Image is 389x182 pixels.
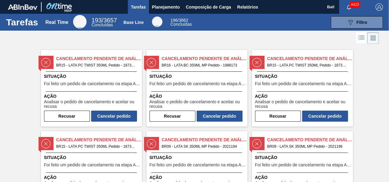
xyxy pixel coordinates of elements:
[44,93,140,100] span: Ação
[44,82,140,86] span: Foi feito um pedido de cancelamento na etapa Aguardando Faturamento
[152,3,180,11] span: Planejamento
[255,154,351,161] span: Situação
[367,32,379,44] div: Visão em Cards
[356,32,367,44] div: Visão em Lista
[267,62,348,69] span: BR15 - LATA PC TWIST 350ML Pedido - 1873064
[255,82,351,86] span: Foi feito um pedido de cancelamento na etapa Aguardando Faturamento
[44,154,140,161] span: Situação
[267,137,353,143] span: Cancelamento Pendente de Análise
[255,163,351,167] span: Foi feito um pedido de cancelamento na etapa Aguardando Faturamento
[267,143,348,150] span: BR09 - LATA SK 350ML MP Pedido - 2021196
[150,154,246,161] span: Situação
[339,3,359,11] button: Notificações
[252,58,261,67] img: status
[150,73,246,80] span: Situação
[170,22,192,27] span: Concluídas
[91,17,102,24] span: 193
[150,109,243,122] div: Completar tarefa: 29960209
[44,174,140,181] span: Ação
[41,139,50,148] img: status
[255,100,351,109] span: Analisar o pedido de cancelamento e aceitar ou recusa
[186,3,231,11] span: Composição de Carga
[131,3,146,11] span: Tarefas
[56,143,137,150] span: BR15 - LATA PC TWIST 350ML Pedido - 1873066
[44,163,140,167] span: Foi feito um pedido de cancelamento na etapa Aguardando Faturamento
[6,19,38,26] h1: Tarefas
[41,58,50,67] img: status
[255,93,351,100] span: Ação
[150,174,246,181] span: Ação
[357,20,367,25] span: Filtro
[44,100,140,109] span: Analisar o pedido de cancelamento e aceitar ou recusa
[44,111,90,122] button: Recusar
[150,163,246,167] span: Foi feito um pedido de cancelamento na etapa Aguardando Faturamento
[150,111,195,122] button: Recusar
[124,20,144,25] div: Base Line
[56,55,142,62] span: Cancelamento Pendente de Análise
[150,93,246,100] span: Ação
[162,55,247,62] span: Cancelamento Pendente de Análise
[91,111,137,122] button: Cancelar pedido
[56,137,142,143] span: Cancelamento Pendente de Análise
[255,109,348,122] div: Completar tarefa: 29960254
[255,73,351,80] span: Situação
[147,139,156,148] img: status
[162,62,243,69] span: BR16 - LATA BC 350ML MP Pedido - 1988173
[45,20,68,25] div: Real Time
[170,18,192,26] div: Base Line
[376,3,383,11] img: Logout
[255,174,351,181] span: Ação
[91,22,113,27] span: Concluídas
[267,55,353,62] span: Cancelamento Pendente de Análise
[147,58,156,67] img: status
[73,15,87,28] div: Real Time
[44,109,137,122] div: Completar tarefa: 29960208
[91,17,117,24] span: / 3657
[91,18,117,27] div: Real Time
[162,137,247,143] span: Cancelamento Pendente de Análise
[152,17,162,27] div: Base Line
[255,111,301,122] button: Recusar
[162,143,243,150] span: BR09 - LATA SK 350ML MP Pedido - 2021194
[170,18,177,23] span: 196
[252,139,261,148] img: status
[44,73,140,80] span: Situação
[170,18,188,23] span: / 3862
[197,111,243,122] button: Cancelar pedido
[150,100,246,109] span: Analisar o pedido de cancelamento e aceitar ou recusa
[56,62,137,69] span: BR15 - LATA PC TWIST 350ML Pedido - 1873065
[350,1,360,8] span: 4423
[8,4,37,10] img: TNhmsLtSVTkK8tSr43FrP2fwEKptu5GPRR3wAAAABJRU5ErkJggg==
[302,111,348,122] button: Cancelar pedido
[237,3,258,11] span: Relatórios
[150,82,246,86] span: Foi feito um pedido de cancelamento na etapa Aguardando Faturamento
[331,16,383,28] button: Filtro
